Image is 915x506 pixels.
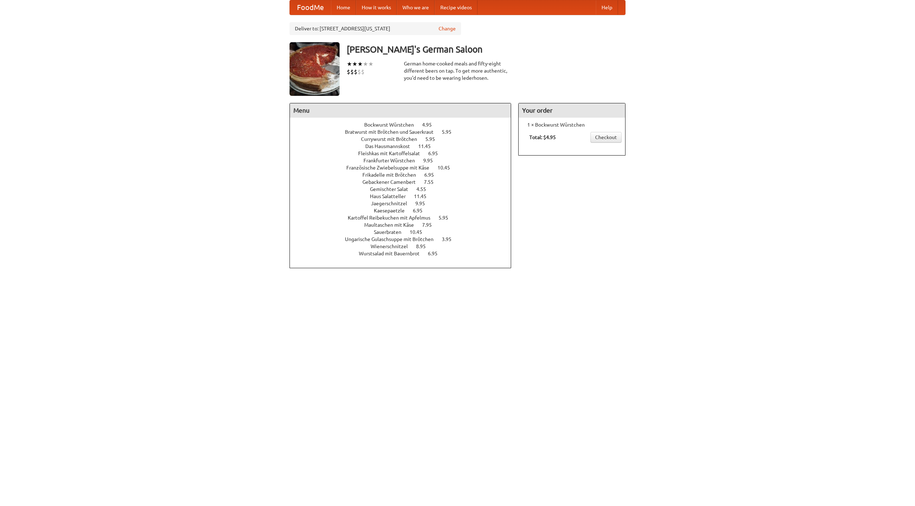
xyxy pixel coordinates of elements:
li: ★ [363,60,368,68]
span: 7.55 [424,179,441,185]
span: Gebackener Camenbert [362,179,423,185]
span: 7.95 [422,222,439,228]
span: 3.95 [442,236,459,242]
span: 10.45 [437,165,457,171]
span: Bratwurst mit Brötchen und Sauerkraut [345,129,441,135]
span: Französische Zwiebelsuppe mit Käse [346,165,436,171]
a: Recipe videos [435,0,478,15]
h4: Your order [519,103,625,118]
a: Help [596,0,618,15]
li: $ [357,68,361,76]
a: Kartoffel Reibekuchen mit Apfelmus 5.95 [348,215,461,221]
li: $ [361,68,365,76]
li: ★ [357,60,363,68]
a: Jaegerschnitzel 9.95 [371,201,438,206]
span: Currywurst mit Brötchen [361,136,424,142]
span: 4.95 [422,122,439,128]
a: FoodMe [290,0,331,15]
a: Haus Salatteller 11.45 [370,193,440,199]
a: Kaesepaetzle 6.95 [374,208,436,213]
span: 6.95 [413,208,430,213]
a: Ungarische Gulaschsuppe mit Brötchen 3.95 [345,236,465,242]
a: Gebackener Camenbert 7.55 [362,179,447,185]
li: ★ [368,60,374,68]
a: Wurstsalad mit Bauernbrot 6.95 [359,251,451,256]
a: Französische Zwiebelsuppe mit Käse 10.45 [346,165,463,171]
span: Jaegerschnitzel [371,201,414,206]
li: 1 × Bockwurst Würstchen [522,121,622,128]
a: Fleishkas mit Kartoffelsalat 6.95 [358,151,451,156]
span: 9.95 [423,158,440,163]
a: Wienerschnitzel 8.95 [371,244,439,249]
span: 5.95 [442,129,459,135]
img: angular.jpg [290,42,340,96]
span: Kaesepaetzle [374,208,412,213]
span: 5.95 [425,136,442,142]
a: Checkout [590,132,622,143]
a: Gemischter Salat 4.55 [370,186,439,192]
a: Frikadelle mit Brötchen 6.95 [362,172,447,178]
a: Bockwurst Würstchen 4.95 [364,122,445,128]
span: Wienerschnitzel [371,244,415,249]
a: Frankfurter Würstchen 9.95 [363,158,446,163]
span: Kartoffel Reibekuchen mit Apfelmus [348,215,437,221]
span: Wurstsalad mit Bauernbrot [359,251,427,256]
span: Maultaschen mit Käse [364,222,421,228]
h3: [PERSON_NAME]'s German Saloon [347,42,625,57]
a: Bratwurst mit Brötchen und Sauerkraut 5.95 [345,129,465,135]
span: Haus Salatteller [370,193,413,199]
span: 6.95 [428,151,445,156]
span: Gemischter Salat [370,186,415,192]
span: Bockwurst Würstchen [364,122,421,128]
a: Who we are [397,0,435,15]
b: Total: $4.95 [529,134,556,140]
span: Fleishkas mit Kartoffelsalat [358,151,427,156]
a: Sauerbraten 10.45 [374,229,435,235]
span: 6.95 [424,172,441,178]
li: ★ [347,60,352,68]
li: $ [350,68,354,76]
a: Maultaschen mit Käse 7.95 [364,222,445,228]
span: 5.95 [439,215,455,221]
span: Sauerbraten [374,229,409,235]
span: 10.45 [410,229,429,235]
span: 11.45 [418,143,438,149]
a: How it works [356,0,397,15]
h4: Menu [290,103,511,118]
a: Das Hausmannskost 11.45 [365,143,444,149]
span: 6.95 [428,251,445,256]
a: Home [331,0,356,15]
span: Das Hausmannskost [365,143,417,149]
li: $ [347,68,350,76]
span: Frankfurter Würstchen [363,158,422,163]
div: Deliver to: [STREET_ADDRESS][US_STATE] [290,22,461,35]
span: Frikadelle mit Brötchen [362,172,423,178]
div: German home-cooked meals and fifty-eight different beers on tap. To get more authentic, you'd nee... [404,60,511,82]
a: Currywurst mit Brötchen 5.95 [361,136,448,142]
a: Change [439,25,456,32]
span: 8.95 [416,244,433,249]
span: 4.55 [416,186,433,192]
span: 9.95 [415,201,432,206]
li: ★ [352,60,357,68]
span: Ungarische Gulaschsuppe mit Brötchen [345,236,441,242]
span: 11.45 [414,193,434,199]
li: $ [354,68,357,76]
